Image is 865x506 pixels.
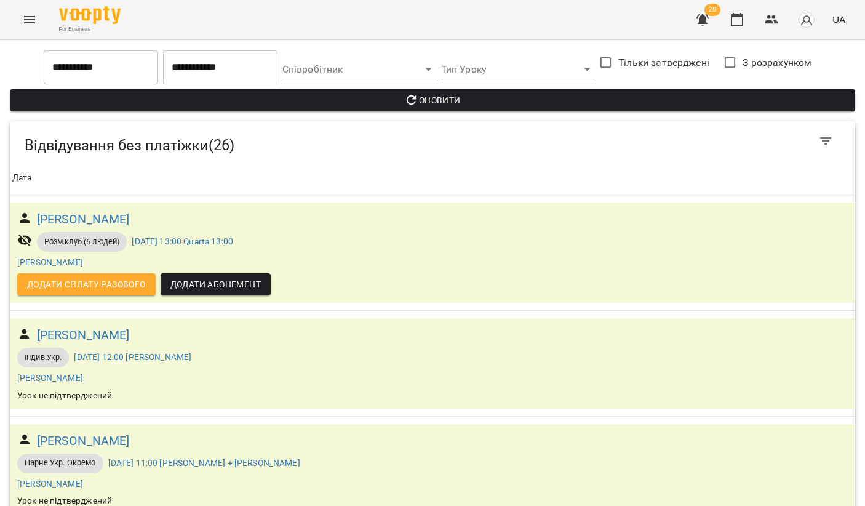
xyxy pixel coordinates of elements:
div: Дата [12,171,32,185]
button: Додати сплату разового [17,273,156,295]
button: Оновити [10,89,855,111]
a: [PERSON_NAME] [37,432,130,451]
span: Тільки затверджені [618,55,709,70]
span: Індив.Укр. [17,352,69,363]
span: UA [832,13,845,26]
img: Voopty Logo [59,6,121,24]
div: Sort [12,171,32,185]
div: Table Toolbar [10,121,855,161]
img: avatar_s.png [798,11,815,28]
button: UA [827,8,850,31]
span: Парне Укр. Окремо [17,457,103,468]
h5: Відвідування без платіжки ( 26 ) [25,136,523,155]
a: [PERSON_NAME] [17,257,83,267]
button: Menu [15,5,44,34]
span: Оновити [20,93,845,108]
a: [PERSON_NAME] [17,479,83,489]
a: [DATE] 11:00 [PERSON_NAME] + [PERSON_NAME] [108,458,300,468]
span: 28 [704,4,720,16]
a: [DATE] 13:00 Quarta 13:00 [132,236,233,246]
a: [DATE] 12:00 [PERSON_NAME] [74,352,191,362]
a: [PERSON_NAME] [37,326,130,345]
span: Додати Абонемент [170,277,261,292]
span: Додати сплату разового [27,277,146,292]
span: Розм.клуб (6 людей) [37,236,127,247]
span: Дата [12,171,853,185]
a: [PERSON_NAME] [17,373,83,383]
span: For Business [59,25,121,33]
button: Додати Абонемент [161,273,271,295]
a: [PERSON_NAME] [37,210,130,229]
div: Урок не підтверджений [15,387,114,404]
span: З розрахунком [743,55,811,70]
button: Фільтр [811,126,840,156]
